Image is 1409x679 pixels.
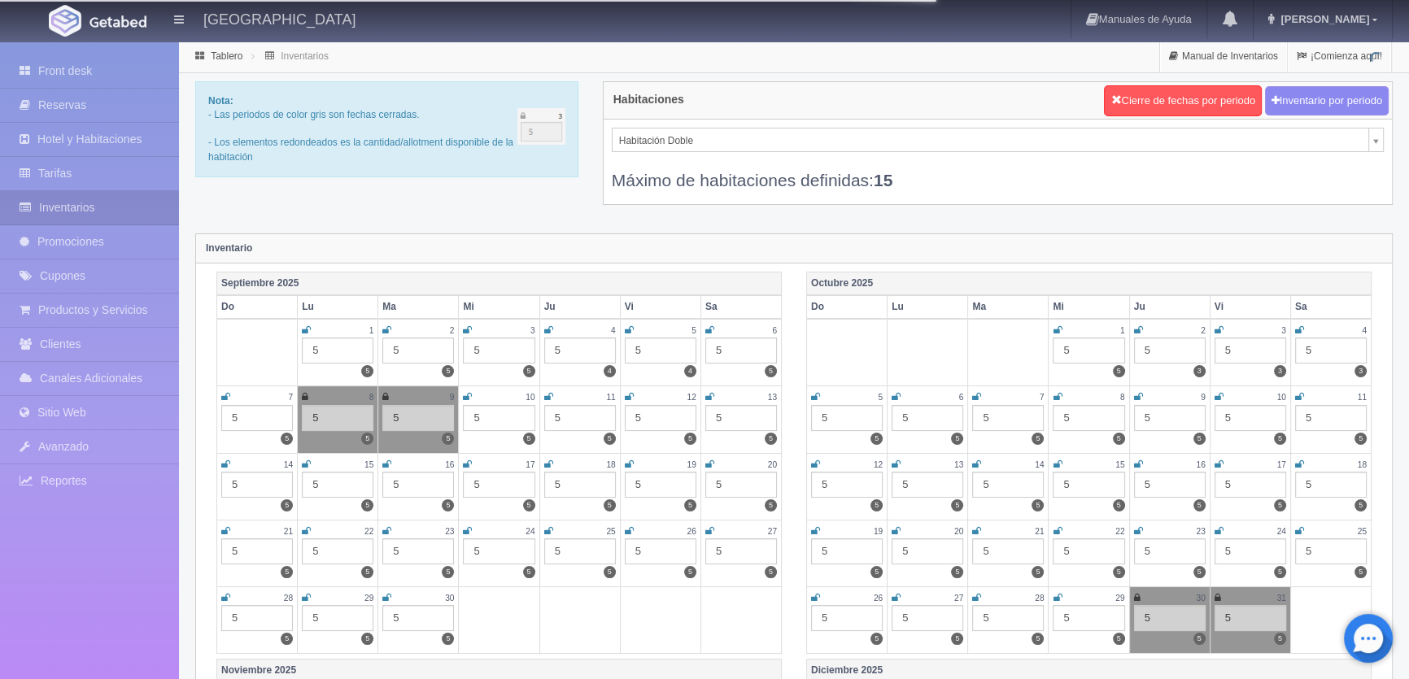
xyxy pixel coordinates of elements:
[684,566,696,578] label: 5
[1196,527,1205,536] small: 23
[1120,326,1125,335] small: 1
[606,393,615,402] small: 11
[874,171,892,189] b: 15
[361,633,373,645] label: 5
[1362,326,1367,335] small: 4
[221,405,293,431] div: 5
[445,594,454,603] small: 30
[625,472,696,498] div: 5
[972,405,1044,431] div: 5
[1274,566,1286,578] label: 5
[1288,41,1391,72] a: ¡Comienza aquí!
[1274,365,1286,377] label: 3
[765,365,777,377] label: 5
[302,472,373,498] div: 5
[1358,527,1367,536] small: 25
[1201,326,1206,335] small: 2
[378,295,459,319] th: Ma
[691,326,696,335] small: 5
[606,460,615,469] small: 18
[768,460,777,469] small: 20
[544,405,616,431] div: 5
[1277,460,1286,469] small: 17
[687,393,696,402] small: 12
[442,365,454,377] label: 5
[1193,433,1206,445] label: 5
[302,405,373,431] div: 5
[765,566,777,578] label: 5
[1274,433,1286,445] label: 5
[1032,499,1044,511] label: 5
[619,128,1362,153] span: Habitación Doble
[1193,365,1206,377] label: 3
[1053,337,1124,363] div: 5
[221,605,293,631] div: 5
[364,460,373,469] small: 15
[361,499,373,511] label: 5
[1295,472,1367,498] div: 5
[870,566,883,578] label: 5
[463,472,534,498] div: 5
[1049,295,1129,319] th: Mi
[892,405,963,431] div: 5
[1035,527,1044,536] small: 21
[382,472,454,498] div: 5
[208,95,233,107] b: Nota:
[1215,405,1286,431] div: 5
[463,337,534,363] div: 5
[1358,460,1367,469] small: 18
[1265,86,1389,116] button: Inventario por periodo
[1134,605,1206,631] div: 5
[450,326,455,335] small: 2
[705,538,777,564] div: 5
[687,527,696,536] small: 26
[687,460,696,469] small: 19
[811,538,883,564] div: 5
[772,326,777,335] small: 6
[768,393,777,402] small: 13
[1053,605,1124,631] div: 5
[625,538,696,564] div: 5
[1354,365,1367,377] label: 3
[1274,499,1286,511] label: 5
[1115,594,1124,603] small: 29
[954,460,963,469] small: 13
[49,5,81,37] img: Getabed
[972,605,1044,631] div: 5
[302,538,373,564] div: 5
[1290,295,1371,319] th: Sa
[604,433,616,445] label: 5
[1113,365,1125,377] label: 5
[1129,295,1210,319] th: Ju
[1201,393,1206,402] small: 9
[870,633,883,645] label: 5
[625,405,696,431] div: 5
[442,499,454,511] label: 5
[954,527,963,536] small: 20
[604,499,616,511] label: 5
[442,433,454,445] label: 5
[954,594,963,603] small: 27
[870,433,883,445] label: 5
[972,538,1044,564] div: 5
[892,538,963,564] div: 5
[613,94,684,106] h4: Habitaciones
[450,393,455,402] small: 9
[1160,41,1287,72] a: Manual de Inventarios
[768,527,777,536] small: 27
[951,566,963,578] label: 5
[463,538,534,564] div: 5
[612,152,1384,192] div: Máximo de habitaciones definidas:
[281,433,293,445] label: 5
[382,605,454,631] div: 5
[382,405,454,431] div: 5
[1196,460,1205,469] small: 16
[959,393,964,402] small: 6
[811,472,883,498] div: 5
[705,337,777,363] div: 5
[892,472,963,498] div: 5
[888,295,968,319] th: Lu
[684,365,696,377] label: 4
[523,365,535,377] label: 5
[625,337,696,363] div: 5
